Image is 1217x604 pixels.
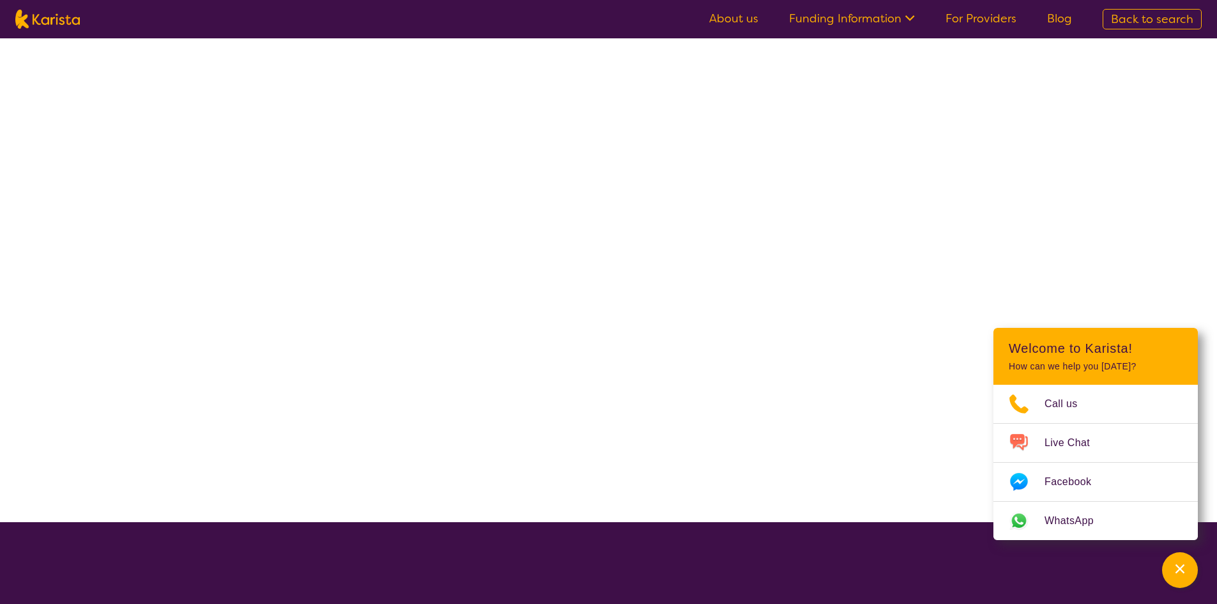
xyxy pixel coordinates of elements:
a: For Providers [945,11,1016,26]
span: Live Chat [1045,433,1105,453]
span: Facebook [1045,472,1106,492]
a: Blog [1047,11,1072,26]
a: Web link opens in a new tab. [993,502,1198,540]
span: WhatsApp [1045,511,1109,530]
img: Karista logo [15,10,80,29]
a: Funding Information [789,11,915,26]
ul: Choose channel [993,385,1198,540]
div: Channel Menu [993,328,1198,540]
a: Back to search [1103,9,1202,29]
span: Back to search [1111,12,1193,27]
a: About us [709,11,758,26]
button: Channel Menu [1162,552,1198,588]
p: How can we help you [DATE]? [1009,361,1183,372]
span: Call us [1045,394,1093,414]
h2: Welcome to Karista! [1009,341,1183,356]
